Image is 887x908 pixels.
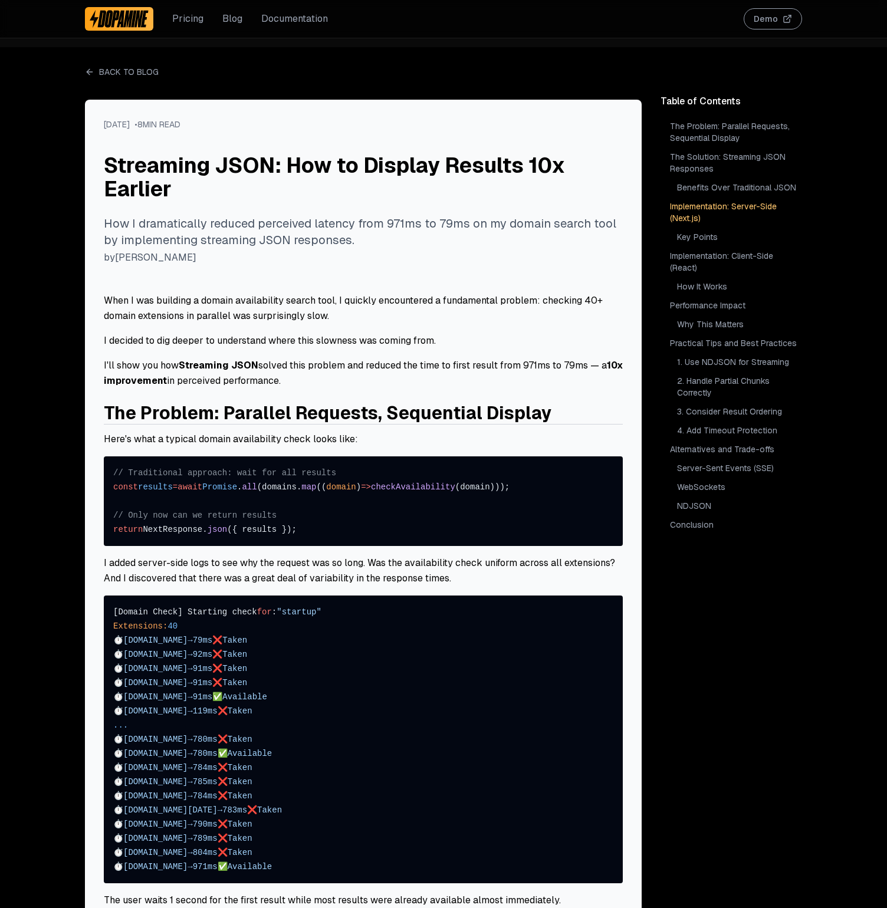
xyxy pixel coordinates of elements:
[218,862,228,871] span: ✅
[675,422,802,439] a: 4. Add Timeout Protection
[193,678,213,687] span: 91ms
[668,335,802,351] a: Practical Tips and Best Practices
[167,621,178,631] span: 40
[113,482,138,492] span: const
[218,763,228,772] span: ❌
[123,763,188,772] span: [DOMAIN_NAME]
[123,834,188,843] span: [DOMAIN_NAME]
[218,749,228,758] span: ✅
[123,848,188,857] span: [DOMAIN_NAME]
[123,777,188,787] span: [DOMAIN_NAME]
[356,482,361,492] span: )
[675,316,802,333] a: Why This Matters
[123,664,188,673] span: [DOMAIN_NAME]
[193,791,218,801] span: 784ms
[228,848,252,857] span: Taken
[668,118,802,146] a: The Problem: Parallel Requests, Sequential Display
[228,834,252,843] span: Taken
[123,706,188,716] span: [DOMAIN_NAME]
[212,650,222,659] span: ❌
[218,834,228,843] span: ❌
[228,749,272,758] span: Available
[193,763,218,772] span: 784ms
[668,441,802,458] a: Alternatives and Trade-offs
[193,834,218,843] span: 789ms
[85,7,153,31] a: Dopamine
[113,678,123,687] span: ⏱️
[113,834,123,843] span: ⏱️
[668,248,802,276] a: Implementation: Client-Side (React)
[212,636,222,645] span: ❌
[744,8,802,29] button: Demo
[188,735,192,744] span: →
[104,251,196,265] span: by [PERSON_NAME]
[212,692,222,702] span: ✅
[675,460,802,476] a: Server-Sent Events (SSE)
[272,607,277,617] span: :
[113,862,123,871] span: ⏱️
[675,179,802,196] a: Benefits Over Traditional JSON
[188,650,192,659] span: →
[134,119,180,140] div: • 8 min read
[675,373,802,401] a: 2. Handle Partial Chunks Correctly
[668,297,802,314] a: Performance Impact
[123,820,188,829] span: [DOMAIN_NAME]
[261,12,328,26] a: Documentation
[113,706,123,716] span: ⏱️
[228,862,272,871] span: Available
[113,763,123,772] span: ⏱️
[228,820,252,829] span: Taken
[113,777,123,787] span: ⏱️
[218,820,228,829] span: ❌
[218,777,228,787] span: ❌
[455,482,510,492] span: (domain)));
[188,636,192,645] span: →
[222,678,247,687] span: Taken
[242,482,257,492] span: all
[277,607,321,617] span: "startup"
[202,482,237,492] span: Promise
[222,692,267,702] span: Available
[104,893,623,908] p: The user waits 1 second for the first result while most results were already available almost imm...
[361,482,371,492] span: =>
[193,848,218,857] span: 804ms
[193,664,213,673] span: 91ms
[123,749,188,758] span: [DOMAIN_NAME]
[179,359,258,371] strong: Streaming JSON
[675,354,802,370] a: 1. Use NDJSON for Streaming
[218,848,228,857] span: ❌
[113,848,123,857] span: ⏱️
[222,664,247,673] span: Taken
[178,482,202,492] span: await
[228,777,252,787] span: Taken
[123,650,188,659] span: [DOMAIN_NAME]
[193,862,218,871] span: 971ms
[113,791,123,801] span: ⏱️
[188,834,192,843] span: →
[188,692,192,702] span: →
[113,650,123,659] span: ⏱️
[371,482,455,492] span: checkAvailability
[317,482,327,492] span: ((
[222,636,247,645] span: Taken
[188,763,192,772] span: →
[104,293,623,324] p: When I was building a domain availability search tool, I quickly encountered a fundamental proble...
[222,12,242,26] a: Blog
[237,482,242,492] span: .
[326,482,356,492] span: domain
[188,749,192,758] span: →
[104,215,623,248] p: How I dramatically reduced perceived latency from 971ms to 79ms on my domain search tool by imple...
[113,664,123,673] span: ⏱️
[85,66,159,78] a: Back to Blog
[90,9,149,28] img: Dopamine
[104,432,623,447] p: Here's what a typical domain availability check looks like:
[143,525,207,534] span: NextResponse.
[104,555,623,586] p: I added server-side logs to see why the request was so long. Was the availability check uniform a...
[104,119,130,130] time: [DATE]
[193,650,213,659] span: 92ms
[675,278,802,295] a: How It Works
[123,678,188,687] span: [DOMAIN_NAME]
[113,621,167,631] span: Extensions:
[193,735,218,744] span: 780ms
[228,763,252,772] span: Taken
